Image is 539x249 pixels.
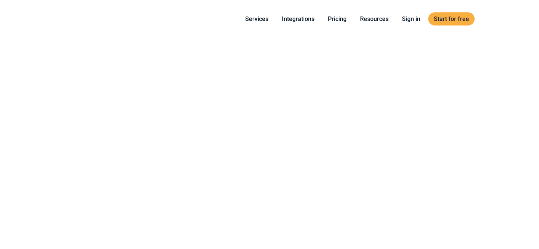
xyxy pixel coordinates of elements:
[354,14,394,24] a: Resources
[428,12,475,25] a: Start for free
[240,14,274,24] a: Services
[322,14,352,24] a: Pricing
[477,14,495,24] a: Switch to
[396,14,426,24] a: Sign in
[276,14,320,24] a: Integrations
